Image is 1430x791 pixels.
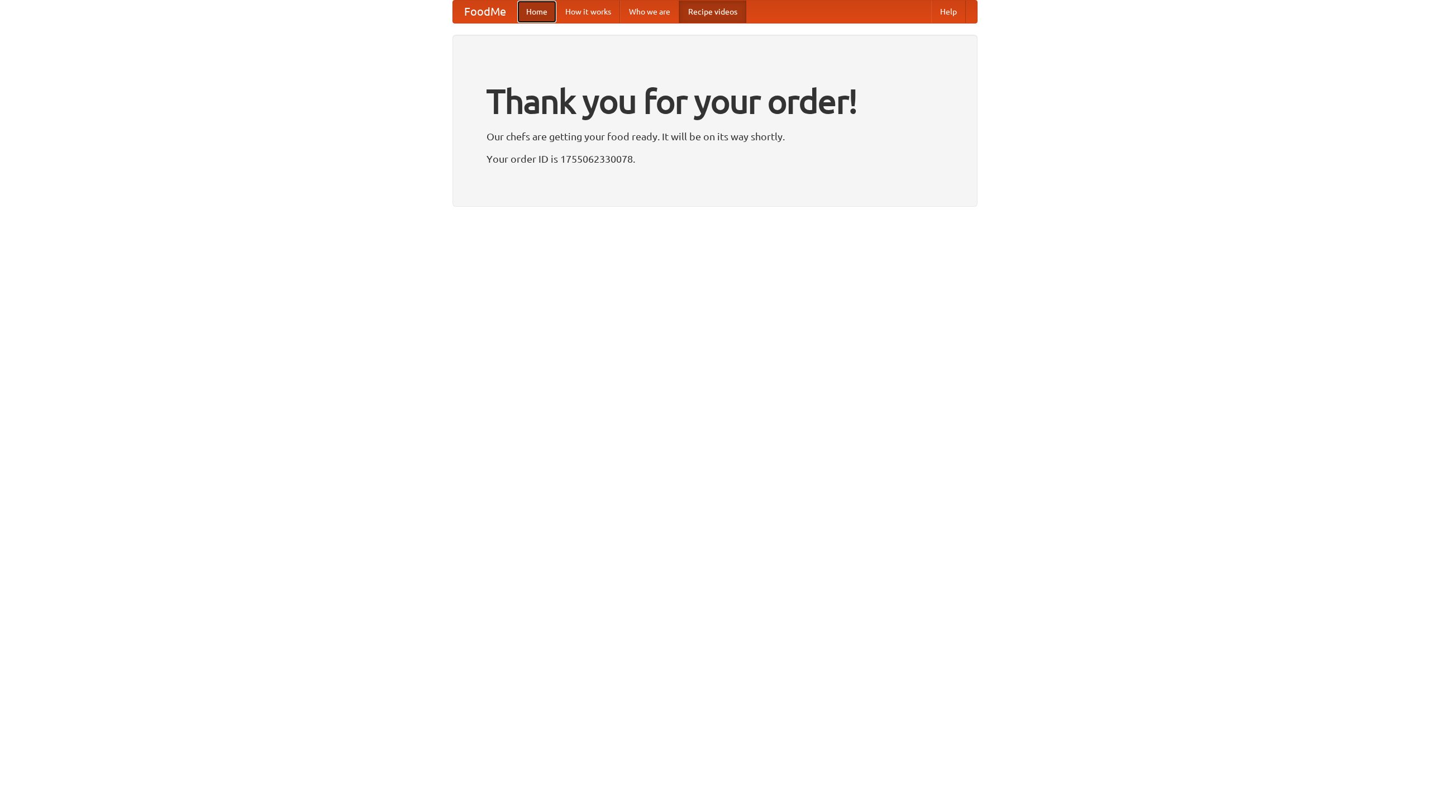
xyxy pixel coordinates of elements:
h1: Thank you for your order! [487,74,943,128]
a: How it works [556,1,620,23]
a: Help [931,1,966,23]
a: Home [517,1,556,23]
a: Who we are [620,1,679,23]
a: FoodMe [453,1,517,23]
p: Our chefs are getting your food ready. It will be on its way shortly. [487,128,943,145]
a: Recipe videos [679,1,746,23]
p: Your order ID is 1755062330078. [487,150,943,167]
